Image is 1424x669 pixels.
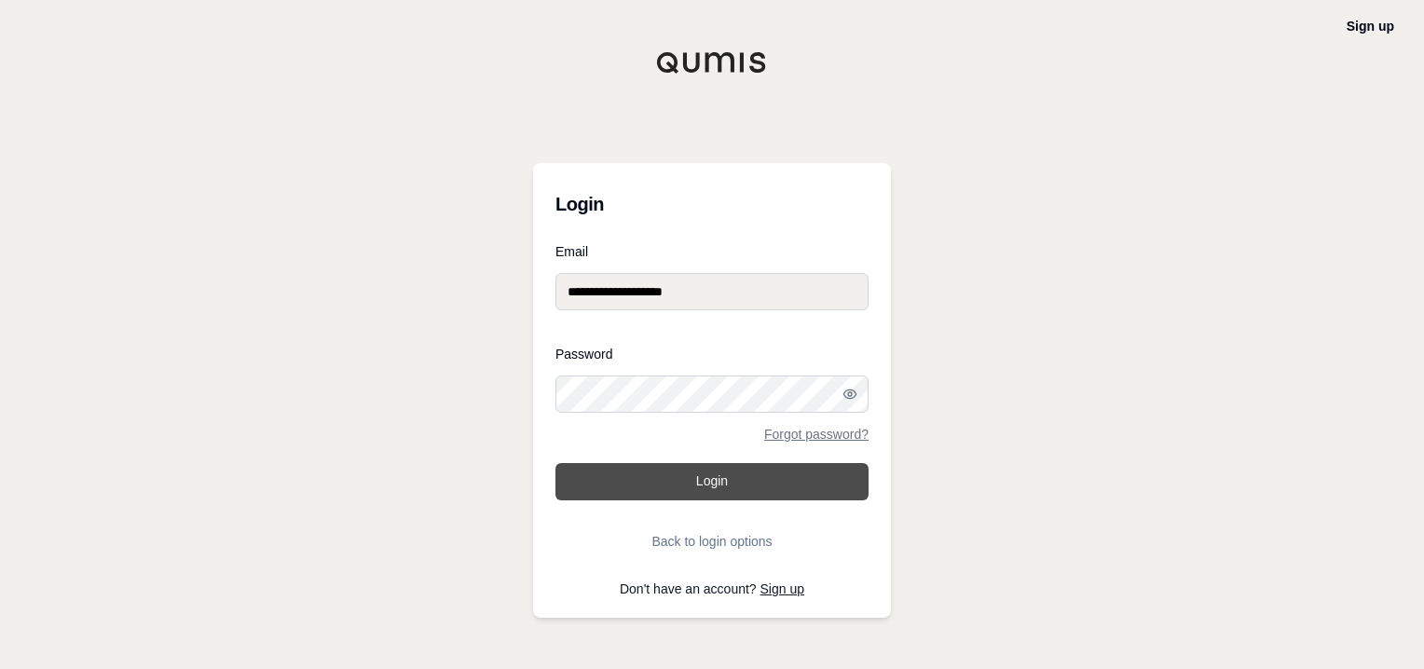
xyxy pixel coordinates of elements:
[555,523,869,560] button: Back to login options
[555,463,869,500] button: Login
[656,51,768,74] img: Qumis
[555,348,869,361] label: Password
[1347,19,1394,34] a: Sign up
[555,245,869,258] label: Email
[764,428,869,441] a: Forgot password?
[555,582,869,595] p: Don't have an account?
[760,581,804,596] a: Sign up
[555,185,869,223] h3: Login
